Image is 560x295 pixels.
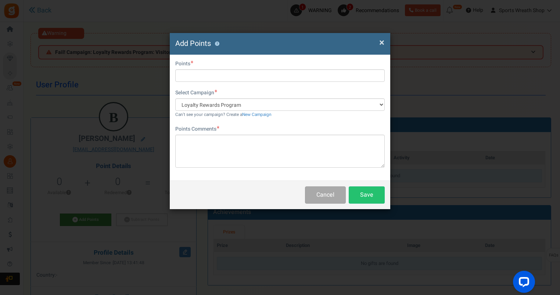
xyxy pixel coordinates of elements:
[305,186,346,204] button: Cancel
[175,89,217,96] label: Select Campaign
[379,36,384,50] span: ×
[175,60,193,68] label: Points
[215,41,219,46] button: ?
[175,125,219,133] label: Points Comments
[349,186,385,204] button: Save
[242,112,272,118] a: New Campaign
[175,112,272,118] small: Can't see your campaign? Create a
[175,38,211,49] span: Add Points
